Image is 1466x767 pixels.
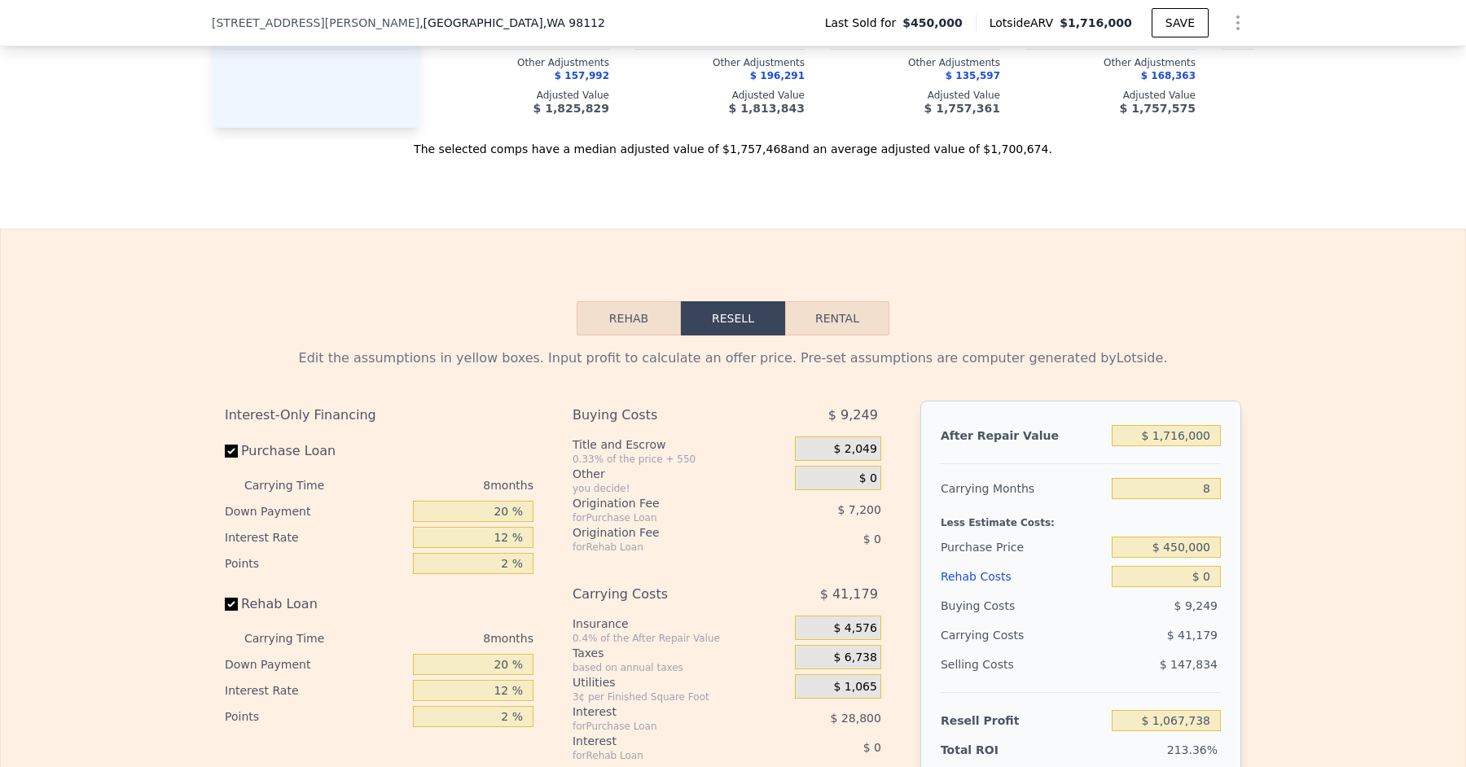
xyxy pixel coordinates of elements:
[573,436,788,453] div: Title and Escrow
[225,401,533,430] div: Interest-Only Financing
[225,348,1241,368] div: Edit the assumptions in yellow boxes. Input profit to calculate an offer price. Pre-set assumptio...
[225,498,406,524] div: Down Payment
[357,625,533,651] div: 8 months
[225,598,238,611] input: Rehab Loan
[555,70,609,81] span: $ 157,992
[244,625,350,651] div: Carrying Time
[577,301,681,335] button: Rehab
[573,632,788,645] div: 0.4% of the After Repair Value
[863,741,881,754] span: $ 0
[1060,16,1132,29] span: $1,716,000
[1167,629,1218,642] span: $ 41,179
[573,645,788,661] div: Taxes
[225,445,238,458] input: Purchase Loan
[1141,70,1196,81] span: $ 168,363
[573,674,788,690] div: Utilities
[225,436,406,466] label: Purchase Loan
[440,56,609,69] div: Other Adjustments
[941,562,1105,591] div: Rehab Costs
[833,651,876,665] span: $ 6,738
[1152,8,1209,37] button: SAVE
[573,661,788,674] div: based on annual taxes
[681,301,785,335] button: Resell
[1167,743,1218,756] span: 213.36%
[833,442,876,457] span: $ 2,049
[941,591,1105,620] div: Buying Costs
[825,15,903,31] span: Last Sold for
[573,466,788,482] div: Other
[941,533,1105,562] div: Purchase Price
[1174,599,1218,612] span: $ 9,249
[573,541,754,554] div: for Rehab Loan
[831,712,881,725] span: $ 28,800
[941,706,1105,735] div: Resell Profit
[941,650,1105,679] div: Selling Costs
[573,733,754,749] div: Interest
[635,56,805,69] div: Other Adjustments
[946,70,1000,81] span: $ 135,597
[924,102,1000,115] span: $ 1,757,361
[225,677,406,703] div: Interest Rate
[573,401,754,430] div: Buying Costs
[828,401,878,430] span: $ 9,249
[941,421,1105,450] div: After Repair Value
[941,474,1105,503] div: Carrying Months
[573,511,754,524] div: for Purchase Loan
[225,550,406,576] div: Points
[941,503,1221,533] div: Less Estimate Costs:
[833,621,876,636] span: $ 4,576
[941,742,1042,758] div: Total ROI
[225,703,406,730] div: Points
[1222,89,1391,102] div: Adjusted Value
[1026,56,1196,69] div: Other Adjustments
[543,16,605,29] span: , WA 98112
[833,680,876,695] span: $ 1,065
[573,482,788,495] div: you decide!
[573,616,788,632] div: Insurance
[225,524,406,550] div: Interest Rate
[573,690,788,703] div: 3¢ per Finished Square Foot
[831,56,1000,69] div: Other Adjustments
[859,471,877,486] span: $ 0
[357,472,533,498] div: 8 months
[533,102,609,115] span: $ 1,825,829
[573,749,754,762] div: for Rehab Loan
[750,70,805,81] span: $ 196,291
[785,301,889,335] button: Rental
[1222,56,1391,69] div: Other Adjustments
[990,15,1060,31] span: Lotside ARV
[212,128,1254,157] div: The selected comps have a median adjusted value of $1,757,468 and an average adjusted value of $1...
[419,15,605,31] span: , [GEOGRAPHIC_DATA]
[440,89,609,102] div: Adjusted Value
[635,89,805,102] div: Adjusted Value
[941,620,1042,650] div: Carrying Costs
[729,102,805,115] span: $ 1,813,843
[820,580,878,609] span: $ 41,179
[573,495,754,511] div: Origination Fee
[573,580,754,609] div: Carrying Costs
[573,453,788,466] div: 0.33% of the price + 550
[1026,89,1196,102] div: Adjusted Value
[831,89,1000,102] div: Adjusted Value
[212,15,419,31] span: [STREET_ADDRESS][PERSON_NAME]
[902,15,963,31] span: $450,000
[1222,7,1254,39] button: Show Options
[225,589,406,619] label: Rehab Loan
[573,720,754,733] div: for Purchase Loan
[837,503,880,516] span: $ 7,200
[1120,102,1196,115] span: $ 1,757,575
[225,651,406,677] div: Down Payment
[244,472,350,498] div: Carrying Time
[863,533,881,546] span: $ 0
[1160,658,1218,671] span: $ 147,834
[573,703,754,720] div: Interest
[573,524,754,541] div: Origination Fee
